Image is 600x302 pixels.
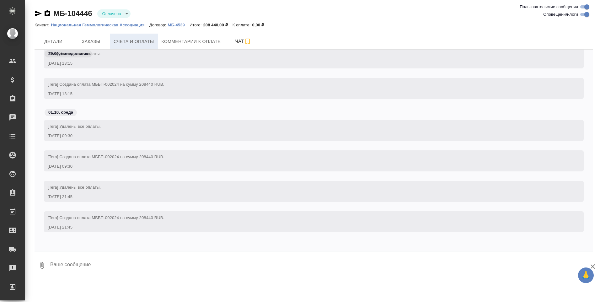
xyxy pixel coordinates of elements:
span: 🙏 [581,269,591,282]
span: Комментарии к оплате [162,38,221,46]
p: 0,00 ₽ [252,23,269,27]
button: 🙏 [578,267,594,283]
button: Оплачена [100,11,123,16]
button: Скопировать ссылку для ЯМессенджера [35,10,42,17]
span: [Tera] Создана оплата МББП-002024 на сумму 208440 RUB. [48,215,164,220]
p: Национальная Геммологическая Ассоциация [51,23,149,27]
div: [DATE] 21:45 [48,194,562,200]
a: МБ-104446 [53,9,92,18]
a: МБ-4539 [168,22,190,27]
span: Пользовательские сообщения [520,4,578,10]
span: [Tera] Создана оплата МББП-002024 на сумму 208440 RUB. [48,154,164,159]
div: [DATE] 21:45 [48,224,562,230]
div: [DATE] 13:15 [48,91,562,97]
div: [DATE] 09:30 [48,133,562,139]
div: [DATE] 09:30 [48,163,562,170]
div: Оплачена [97,9,131,18]
span: Чат [228,37,258,45]
p: МБ-4539 [168,23,190,27]
a: Национальная Геммологическая Ассоциация [51,22,149,27]
p: К оплате: [233,23,252,27]
p: 29.09, понедельник [48,51,88,57]
span: [Tera] Создана оплата МББП-002024 на сумму 208440 RUB. [48,82,164,87]
span: [Tera] Удалены все оплаты. [48,124,101,129]
span: Оповещения-логи [543,11,578,18]
p: 208 440,00 ₽ [203,23,232,27]
span: [Tera] Удалены все оплаты. [48,185,101,190]
p: Клиент: [35,23,51,27]
span: Заказы [76,38,106,46]
svg: Подписаться [244,38,251,45]
button: Скопировать ссылку [44,10,51,17]
span: Счета и оплаты [114,38,154,46]
p: Договор: [149,23,168,27]
span: Детали [38,38,68,46]
p: 01.10, среда [48,109,73,116]
div: [DATE] 13:15 [48,60,562,67]
p: Итого: [190,23,203,27]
